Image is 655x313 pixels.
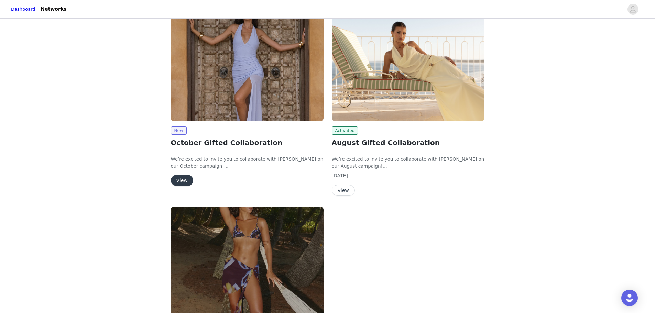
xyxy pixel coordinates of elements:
[332,173,348,178] span: [DATE]
[621,290,638,306] div: Open Intercom Messenger
[332,188,355,193] a: View
[171,175,193,186] button: View
[171,157,324,169] span: We’re excited to invite you to collaborate with [PERSON_NAME] on our October campaign!
[171,178,193,183] a: View
[171,137,324,148] h2: October Gifted Collaboration
[630,4,636,15] div: avatar
[332,126,358,135] span: Activated
[332,185,355,196] button: View
[11,6,35,13] a: Dashboard
[332,7,484,121] img: Peppermayo EU
[332,137,484,148] h2: August Gifted Collaboration
[171,126,187,135] span: New
[171,7,324,121] img: Peppermayo EU
[37,1,71,17] a: Networks
[332,157,484,169] span: We’re excited to invite you to collaborate with [PERSON_NAME] on our August campaign!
